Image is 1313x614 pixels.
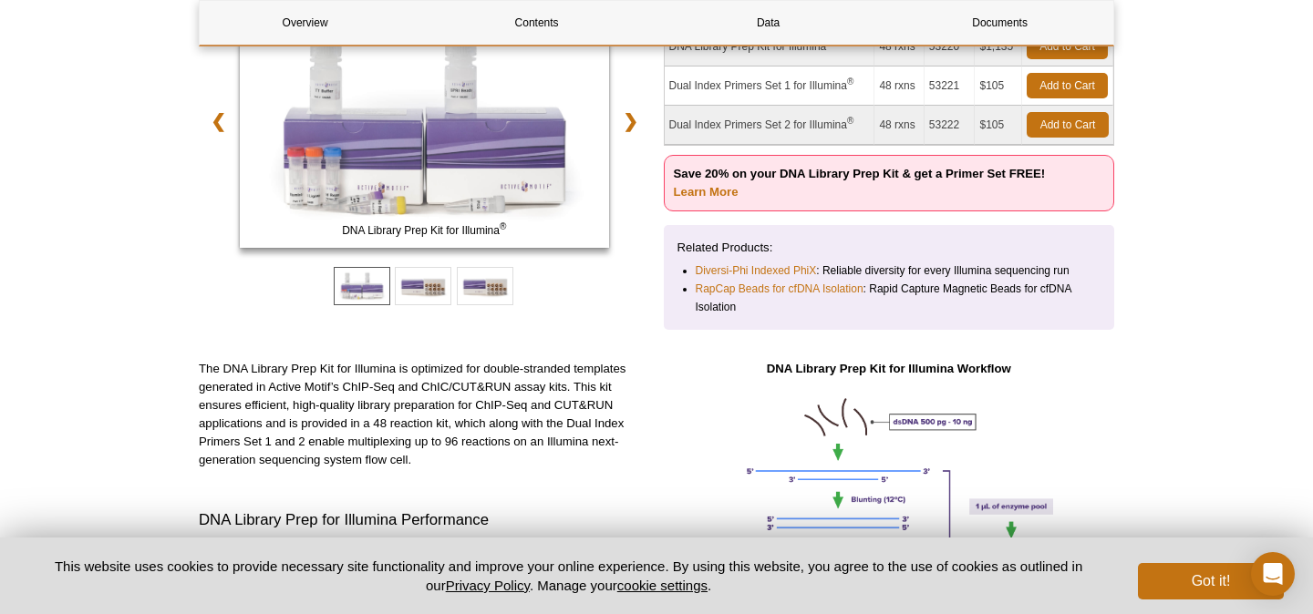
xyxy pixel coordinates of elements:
td: $105 [975,67,1022,106]
a: Privacy Policy [446,578,530,593]
sup: ® [500,221,506,231]
td: 48 rxns [874,106,924,145]
button: cookie settings [617,578,708,593]
p: The DNA Library Prep Kit for Illumina is optimized for double-stranded templates generated in Act... [199,360,650,469]
a: Add to Cart [1027,73,1108,98]
h3: DNA Library Prep for Illumina Performance [199,509,650,531]
td: 53222 [925,106,976,145]
a: ❮ [199,100,238,142]
td: 53220 [925,27,976,67]
p: Related Products: [677,239,1101,257]
a: Documents [894,1,1105,45]
div: Open Intercom Messenger [1251,552,1295,596]
p: This website uses cookies to provide necessary site functionality and improve your online experie... [29,557,1108,595]
td: Dual Index Primers Set 2 for Illumina [665,106,875,145]
sup: ® [847,116,853,126]
a: Add to Cart [1027,34,1108,59]
td: $1,135 [975,27,1022,67]
sup: ® [847,77,853,87]
td: 48 rxns [874,27,924,67]
span: DNA Library Prep Kit for Illumina [243,221,605,240]
td: $105 [975,106,1022,145]
a: Overview [200,1,410,45]
a: DNA Library Prep Kit for Illumina [240,2,609,253]
button: Got it! [1138,563,1284,599]
a: ❯ [611,100,650,142]
td: 48 rxns [874,67,924,106]
strong: Save 20% on your DNA Library Prep Kit & get a Primer Set FREE! [674,167,1046,199]
td: Dual Index Primers Set 1 for Illumina [665,67,875,106]
strong: DNA Library Prep Kit for Illumina Workflow [767,362,1011,375]
a: Contents [431,1,642,45]
a: RapCap Beads for cfDNA Isolation [696,280,863,298]
a: Learn More [674,185,739,199]
li: : Rapid Capture Magnetic Beads for cfDNA Isolation [696,280,1085,316]
a: Add to Cart [1027,112,1109,138]
td: 53221 [925,67,976,106]
td: DNA Library Prep Kit for Illumina [665,27,875,67]
a: Diversi-Phi Indexed PhiX [696,261,817,280]
a: Data [663,1,874,45]
li: : Reliable diversity for every Illumina sequencing run [696,261,1085,280]
img: DNA Library Prep Kit for Illumina [240,2,609,248]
